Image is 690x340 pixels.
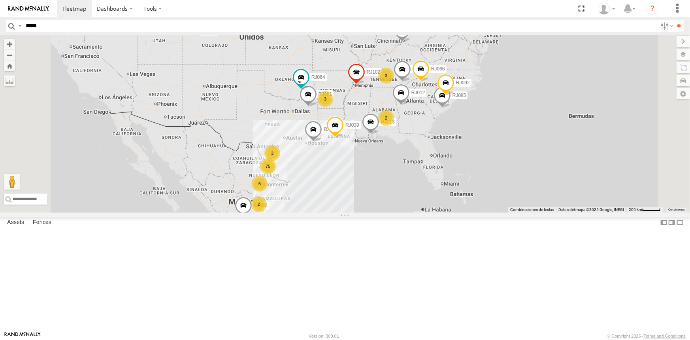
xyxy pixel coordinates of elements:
[4,75,15,86] label: Measure
[381,119,395,125] span: RJ013
[345,122,359,128] span: RJ039
[607,334,686,338] div: © Copyright 2025 -
[251,196,267,212] div: 2
[626,207,663,213] button: Escala del mapa: 200 km por 43 píxeles
[4,174,20,190] button: Arrastra el hombrecito naranja al mapa para abrir Street View
[676,217,684,228] label: Hide Summary Table
[658,20,675,32] label: Search Filter Options
[378,68,394,84] div: 3
[660,217,668,228] label: Dock Summary Table to the Left
[8,6,49,11] img: rand-logo.svg
[4,332,41,340] a: Visit our Website
[324,127,337,132] span: RJ023
[510,207,554,213] button: Combinaciones de teclas
[558,207,624,212] span: Datos del mapa ©2025 Google, INEGI
[252,176,268,192] div: 5
[452,92,466,98] span: RJ085
[367,69,381,75] span: RJ102
[264,145,280,161] div: 3
[311,74,325,80] span: RJ064
[668,217,676,228] label: Dock Summary Table to the Right
[254,202,268,208] span: RJ082
[677,88,690,99] label: Map Settings
[644,334,686,338] a: Terms and Conditions
[378,110,394,126] div: 2
[668,208,685,211] a: Condiciones (se abre en una nueva pestaña)
[309,334,339,338] div: Version: 308.01
[17,20,23,32] label: Search Query
[4,61,15,71] button: Zoom Home
[29,217,55,228] label: Fences
[4,49,15,61] button: Zoom out
[646,2,659,15] i: ?
[4,39,15,49] button: Zoom in
[456,80,470,85] span: RJ092
[431,66,445,72] span: RJ066
[317,91,333,107] div: 3
[595,3,618,15] div: Reynaldo Alvarado
[629,207,642,212] span: 200 km
[260,158,276,174] div: 75
[411,90,425,95] span: RJ012
[3,217,28,228] label: Assets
